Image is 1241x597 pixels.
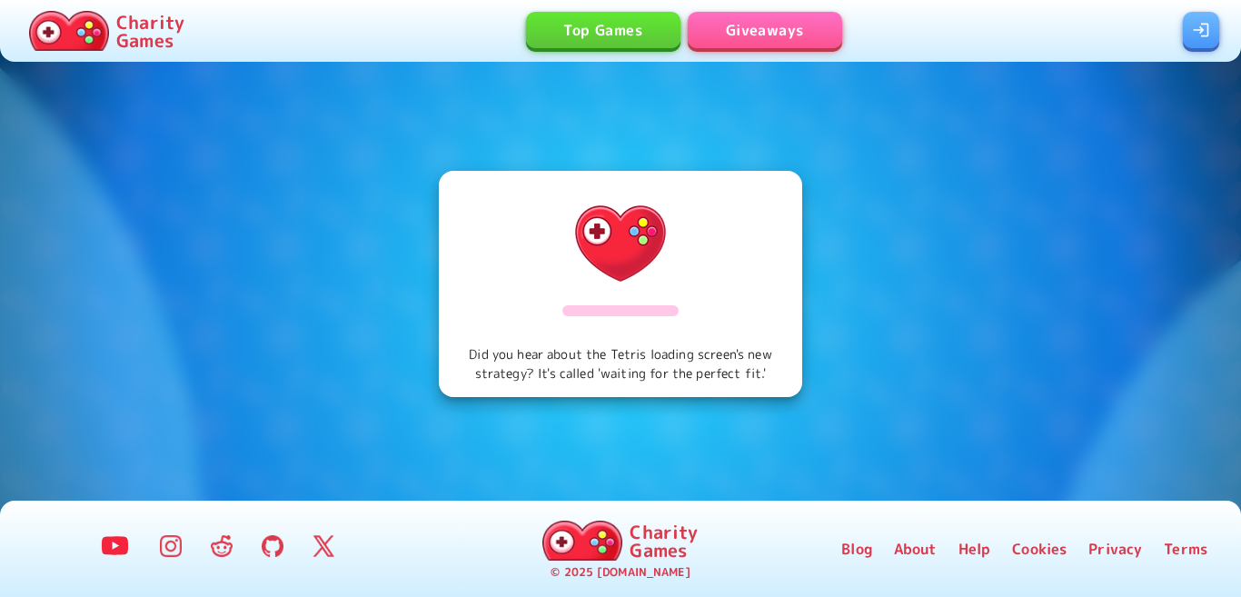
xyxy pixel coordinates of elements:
a: Cookies [1012,538,1067,560]
img: Charity.Games [542,521,622,561]
a: About [894,538,937,560]
a: Blog [841,538,872,560]
a: Privacy [1088,538,1142,560]
img: Twitter Logo [313,535,334,557]
a: Help [958,538,991,560]
img: Instagram Logo [160,535,182,557]
a: Charity Games [535,517,705,564]
p: Charity Games [116,13,184,49]
a: Terms [1164,538,1207,560]
a: Top Games [526,12,680,48]
a: Giveaways [688,12,842,48]
img: Reddit Logo [211,535,233,557]
p: © 2025 [DOMAIN_NAME] [551,564,690,582]
p: Charity Games [630,522,698,559]
a: Charity Games [22,7,192,55]
img: GitHub Logo [262,535,283,557]
img: Charity.Games [29,11,109,51]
